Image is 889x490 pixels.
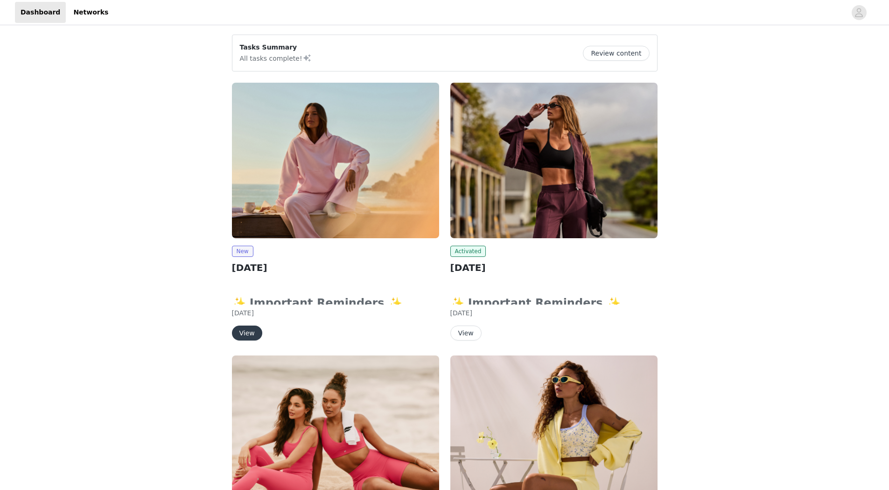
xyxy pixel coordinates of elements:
[450,326,482,341] button: View
[240,52,312,64] p: All tasks complete!
[583,46,649,61] button: Review content
[450,330,482,337] a: View
[15,2,66,23] a: Dashboard
[450,309,472,317] span: [DATE]
[450,83,658,238] img: Fabletics
[232,297,408,310] strong: ✨ Important Reminders ✨
[240,43,312,52] p: Tasks Summary
[68,2,114,23] a: Networks
[232,330,262,337] a: View
[232,326,262,341] button: View
[450,297,627,310] strong: ✨ Important Reminders ✨
[232,309,254,317] span: [DATE]
[450,246,486,257] span: Activated
[854,5,863,20] div: avatar
[232,246,253,257] span: New
[450,261,658,275] h2: [DATE]
[232,261,439,275] h2: [DATE]
[232,83,439,238] img: Fabletics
